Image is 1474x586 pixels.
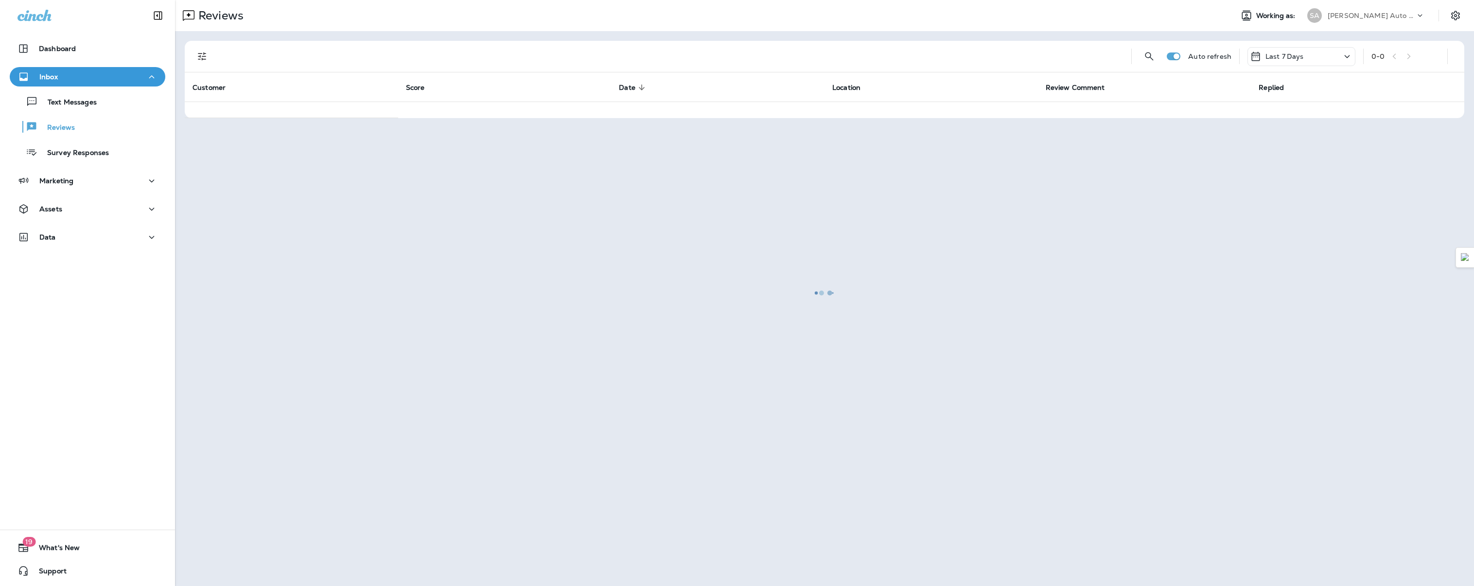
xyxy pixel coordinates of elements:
[10,67,165,86] button: Inbox
[29,544,80,555] span: What's New
[39,233,56,241] p: Data
[10,561,165,581] button: Support
[144,6,172,25] button: Collapse Sidebar
[10,199,165,219] button: Assets
[29,567,67,579] span: Support
[10,171,165,190] button: Marketing
[10,39,165,58] button: Dashboard
[39,73,58,81] p: Inbox
[10,91,165,112] button: Text Messages
[22,537,35,547] span: 19
[38,98,97,107] p: Text Messages
[37,123,75,133] p: Reviews
[1461,253,1470,262] img: Detect Auto
[10,538,165,557] button: 19What's New
[10,117,165,137] button: Reviews
[39,177,73,185] p: Marketing
[10,227,165,247] button: Data
[10,142,165,162] button: Survey Responses
[39,205,62,213] p: Assets
[37,149,109,158] p: Survey Responses
[39,45,76,52] p: Dashboard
